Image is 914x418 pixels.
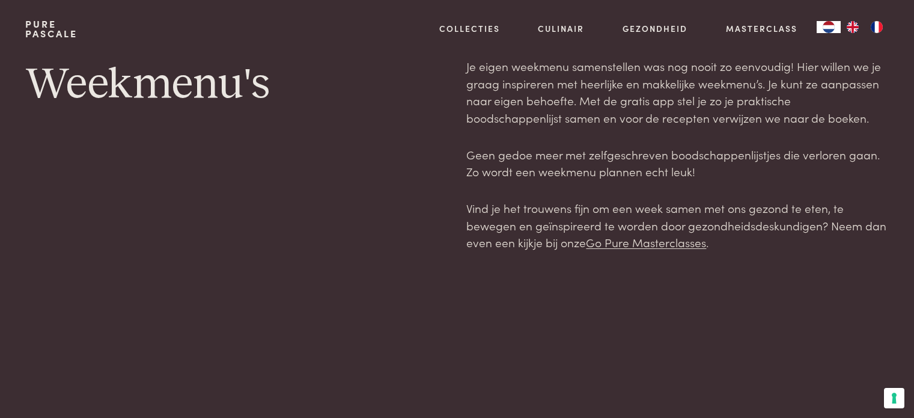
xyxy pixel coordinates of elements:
aside: Language selected: Nederlands [817,21,889,33]
a: Gezondheid [623,22,687,35]
p: Geen gedoe meer met zelfgeschreven boodschappenlijstjes die verloren gaan. Zo wordt een weekmenu ... [466,146,888,180]
a: Masterclass [726,22,797,35]
a: NL [817,21,841,33]
h1: Weekmenu's [25,58,447,112]
p: Vind je het trouwens fijn om een week samen met ons gezond te eten, te bewegen en geïnspireerd te... [466,200,888,251]
a: FR [865,21,889,33]
a: Go Pure Masterclasses [586,234,706,250]
a: Culinair [538,22,584,35]
a: EN [841,21,865,33]
div: Language [817,21,841,33]
a: PurePascale [25,19,78,38]
a: Collecties [439,22,500,35]
p: Je eigen weekmenu samenstellen was nog nooit zo eenvoudig! Hier willen we je graag inspireren met... [466,58,888,127]
button: Uw voorkeuren voor toestemming voor trackingtechnologieën [884,388,904,408]
ul: Language list [841,21,889,33]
